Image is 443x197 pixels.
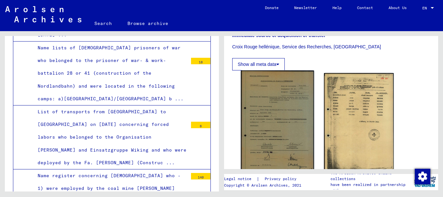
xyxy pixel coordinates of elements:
img: 001.jpg [241,70,314,173]
a: Browse archive [120,16,176,31]
a: Legal notice [224,176,257,182]
div: 18 [191,58,210,64]
div: | [224,176,304,182]
button: Show all meta data [232,58,285,70]
p: have been realized in partnership with [330,182,412,193]
p: Copyright © Arolsen Archives, 2021 [224,182,304,188]
div: Name lists of [DEMOGRAPHIC_DATA] prisoners of war who belonged to the prisoner of war- & work-bat... [33,42,188,105]
div: 140 [191,173,210,179]
p: Croix Rouge hellénique, Service des Recherches, [GEOGRAPHIC_DATA] [232,43,430,50]
img: Arolsen_neg.svg [5,6,81,22]
div: List of transports from [GEOGRAPHIC_DATA] to [GEOGRAPHIC_DATA] on [DATE] concerning forced labors... [33,105,188,169]
span: EN [422,6,429,10]
img: Change consent [415,169,430,184]
p: The Arolsen Archives online collections [330,170,412,182]
img: yv_logo.png [413,174,437,190]
div: 6 [191,122,210,128]
a: Search [87,16,120,31]
img: 001.jpg [324,73,394,171]
a: Privacy policy [259,176,304,182]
